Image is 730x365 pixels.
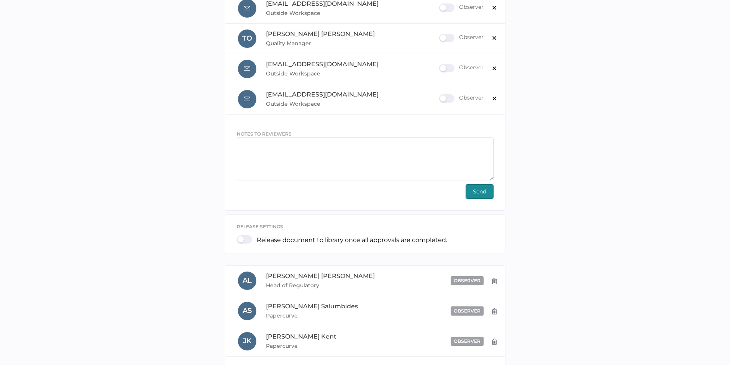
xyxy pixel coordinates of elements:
[266,303,358,310] span: [PERSON_NAME] Salumbides
[266,91,379,98] span: [EMAIL_ADDRESS][DOMAIN_NAME]
[266,311,382,320] span: Papercurve
[257,236,447,244] p: Release document to library once all approvals are completed.
[266,272,375,280] span: [PERSON_NAME] [PERSON_NAME]
[266,39,439,48] span: Quality Manager
[266,30,375,38] span: [PERSON_NAME] [PERSON_NAME]
[439,34,484,42] div: Observer
[491,91,497,104] span: ×
[243,306,252,315] span: A S
[237,224,283,229] span: release settings
[243,276,252,285] span: A L
[454,338,481,344] span: observer
[466,184,494,199] button: Send
[244,97,250,101] img: email-icon.8306aa32.svg
[439,94,484,103] div: Observer
[244,66,250,71] img: email-icon.8306aa32.svg
[266,341,382,350] span: Papercurve
[266,69,439,78] span: Outside Workspace
[243,337,251,345] span: J K
[439,64,484,72] div: Observer
[491,0,497,13] span: ×
[266,333,336,340] span: [PERSON_NAME] Kent
[266,281,382,290] span: Head of Regulatory
[473,185,486,198] span: Send
[491,61,497,74] span: ×
[491,278,497,284] img: delete
[491,308,497,314] img: delete
[237,131,292,137] span: NOTES TO REVIEWERS
[491,339,497,345] img: delete
[491,31,497,43] span: ×
[266,61,379,68] span: [EMAIL_ADDRESS][DOMAIN_NAME]
[266,8,439,18] span: Outside Workspace
[454,308,481,314] span: observer
[244,6,250,10] img: email-icon.8306aa32.svg
[266,99,439,108] span: Outside Workspace
[439,3,484,12] div: Observer
[454,278,481,283] span: observer
[242,34,252,43] span: T O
